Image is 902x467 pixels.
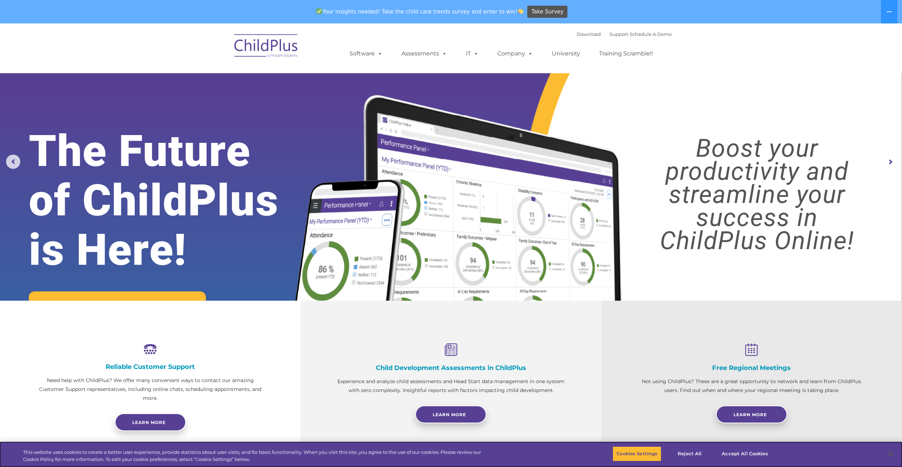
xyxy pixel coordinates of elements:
button: Cookies Settings [613,446,661,461]
button: Close [883,446,898,462]
span: Your insights needed! Take the child care trends survey and enter to win! [314,5,527,18]
span: Learn more [132,420,166,425]
div: This website uses cookies to create a better user experience, provide statistics about user visit... [23,449,496,463]
button: Accept All Cookies [718,446,772,461]
a: Learn More [415,406,486,423]
span: Learn More [733,412,767,417]
rs-layer: The Future of ChildPlus is Here! [29,127,317,275]
a: Download [577,31,601,37]
p: Experience and analyze child assessments and Head Start data management in one system with zero c... [336,377,566,395]
a: Support [609,31,628,37]
a: IT [459,47,486,61]
h4: Reliable Customer Support [36,363,265,371]
a: Assessments [394,47,454,61]
span: Take Survey [532,6,564,18]
a: Request a Demo [29,291,206,331]
button: Reject All [667,446,712,461]
span: Last name [99,47,121,52]
p: Not using ChildPlus? These are a great opportunity to network and learn from ChildPlus users. Fin... [637,377,866,395]
img: ChildPlus by Procare Solutions [231,29,302,65]
font: | [577,31,672,37]
a: Learn more [115,413,186,431]
a: Training Scramble!! [592,47,660,61]
img: ✅ [316,9,322,14]
a: Software [342,47,390,61]
a: University [545,47,587,61]
h4: Child Development Assessments in ChildPlus [336,364,566,372]
img: 👏 [518,9,523,14]
p: Need help with ChildPlus? We offer many convenient ways to contact our amazing Customer Support r... [36,376,265,403]
rs-layer: Boost your productivity and streamline your success in ChildPlus Online! [623,137,891,252]
a: Company [490,47,540,61]
a: Take Survey [527,6,567,18]
span: Phone number [99,76,129,81]
a: Learn More [716,406,787,423]
a: Schedule A Demo [630,31,672,37]
span: Learn More [433,412,466,417]
h4: Free Regional Meetings [637,364,866,372]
